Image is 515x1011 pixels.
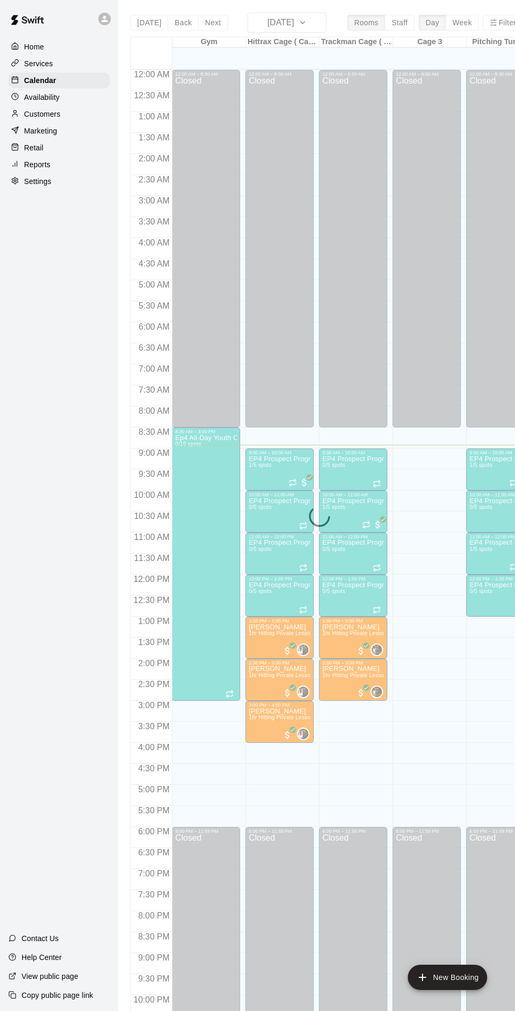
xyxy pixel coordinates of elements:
span: 0/5 spots filled [322,462,345,468]
span: 2:00 PM [136,659,172,668]
span: 10:30 AM [131,512,172,520]
span: 12:00 PM [131,575,172,584]
span: 8:00 AM [136,406,172,415]
div: 1:00 PM – 2:00 PM: Gideon Farr [319,617,387,659]
div: 12:00 AM – 8:30 AM: Closed [319,70,387,427]
span: 5:00 AM [136,280,172,289]
div: 10:00 AM – 11:00 AM [322,492,384,497]
span: 9:30 AM [136,469,172,478]
p: Customers [24,109,60,119]
div: Reports [8,157,110,172]
span: 8:30 AM [136,427,172,436]
span: 12:00 AM [131,70,172,79]
p: Availability [24,92,60,103]
span: 11:30 AM [131,554,172,563]
span: 6:30 AM [136,343,172,352]
div: Cage 3 [393,37,467,47]
span: 4:00 AM [136,238,172,247]
div: 8:30 AM – 3:00 PM [175,429,237,434]
span: All customers have paid [282,646,293,656]
img: Roldani Baldwin [298,729,308,739]
div: 12:00 AM – 8:30 AM: Closed [245,70,314,427]
span: 0/5 spots filled [469,504,492,510]
p: Marketing [24,126,57,136]
span: 9:00 AM [136,448,172,457]
span: Recurring event [362,520,370,529]
div: Trackman Cage ( Cage 2 ) [320,37,393,47]
div: 11:00 AM – 12:00 PM [322,534,384,539]
span: 5:30 PM [136,806,172,815]
span: 7:00 PM [136,869,172,878]
span: 0/15 spots filled [175,441,201,447]
span: 6:00 AM [136,322,172,331]
div: 10:00 AM – 11:00 AM: EP4 Prospect Program Hitting ( 14u+ Slot ) [245,491,314,533]
span: 5:30 AM [136,301,172,310]
span: 3:30 PM [136,722,172,731]
div: 10:00 AM – 11:00 AM: EP4 Prospect Program Hitting ( 9-13u Slot ) [319,491,387,533]
span: 0/5 spots filled [322,588,345,594]
a: Customers [8,106,110,122]
span: 7:30 AM [136,385,172,394]
span: 5:00 PM [136,785,172,794]
a: Settings [8,173,110,189]
img: Melvin Garcia [372,687,382,697]
span: 3:30 AM [136,217,172,226]
span: 10:00 PM [131,995,172,1004]
div: 9:00 AM – 10:00 AM: EP4 Prospect Program Hitting ( 14u+ Slot ) [245,448,314,491]
span: Recurring event [289,478,297,487]
div: 9:00 AM – 10:00 AM [249,450,311,455]
a: Services [8,56,110,72]
div: 12:00 AM – 8:30 AM [322,72,384,77]
a: Calendar [8,73,110,88]
span: 4:00 PM [136,743,172,752]
div: 9:00 AM – 10:00 AM [322,450,384,455]
span: 1:00 AM [136,112,172,121]
div: 2:00 PM – 3:00 PM [249,660,311,666]
span: 1/5 spots filled [469,462,492,468]
span: 1/5 spots filled [249,462,272,468]
p: Retail [24,142,44,153]
span: 1/5 spots filled [469,546,492,552]
span: 4:30 PM [136,764,172,773]
div: Closed [175,77,237,431]
div: Home [8,39,110,55]
span: Recurring event [299,522,307,530]
span: 1hr Hitting Private Lesson [249,630,313,636]
span: 0/5 spots filled [249,504,272,510]
div: 2:00 PM – 3:00 PM: Aiden Dexter [245,659,314,701]
span: All customers have paid [282,688,293,698]
div: Roldani Baldwin [297,728,310,740]
div: 12:00 AM – 8:30 AM [249,72,311,77]
div: 1:00 PM – 2:00 PM [322,618,384,624]
div: 6:00 PM – 11:59 PM [322,829,384,834]
span: 7:00 AM [136,364,172,373]
span: Melvin Garcia [375,686,383,698]
span: 10:00 AM [131,491,172,499]
span: 3:00 PM [136,701,172,710]
span: 2:00 AM [136,154,172,163]
span: All customers have paid [356,688,366,698]
span: Recurring event [373,564,381,572]
span: Roldani Baldwin [301,686,310,698]
div: 2:00 PM – 3:00 PM [322,660,384,666]
div: Roldani Baldwin [297,644,310,656]
span: 1/5 spots filled [322,504,345,510]
div: Gym [172,37,246,47]
span: 1hr Hitting Private Lesson [322,672,387,678]
div: Closed [322,77,384,431]
div: Hittrax Cage ( Cage 1 ) [246,37,320,47]
div: 12:00 AM – 8:30 AM [396,72,458,77]
div: 11:00 AM – 12:00 PM: EP4 Prospect Program Hitting ( 14u+ Slot ) [245,533,314,575]
div: 3:00 PM – 4:00 PM [249,702,311,708]
div: 11:00 AM – 12:00 PM [249,534,311,539]
div: 6:00 PM – 11:59 PM [249,829,311,834]
span: 3:00 AM [136,196,172,205]
div: 3:00 PM – 4:00 PM: Luis Lozada [245,701,314,743]
span: 9:30 PM [136,974,172,983]
div: Marketing [8,123,110,139]
a: Availability [8,89,110,105]
span: Recurring event [299,606,307,614]
span: 1hr Hitting Private Lesson [249,672,313,678]
span: Roldani Baldwin [301,728,310,740]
